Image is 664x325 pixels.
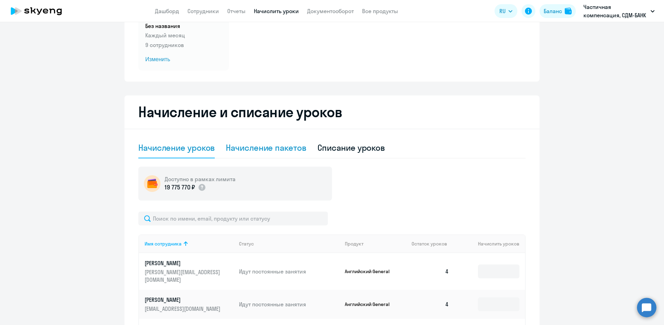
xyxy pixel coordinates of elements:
p: Английский General [345,268,397,275]
p: Идут постоянные занятия [239,300,339,308]
p: 9 сотрудников [145,41,222,49]
div: Списание уроков [317,142,385,153]
h5: Доступно в рамках лимита [165,175,236,183]
span: RU [499,7,506,15]
a: Начислить уроки [254,8,299,15]
p: 19 775 770 ₽ [165,183,195,192]
div: Остаток уроков [412,241,454,247]
p: Идут постоянные занятия [239,268,339,275]
div: Статус [239,241,254,247]
input: Поиск по имени, email, продукту или статусу [138,212,328,225]
td: 4 [406,253,454,290]
button: Частичная компенсация, СДМ-БАНК (ПАО) [580,3,658,19]
div: Начисление пакетов [226,142,306,153]
button: RU [495,4,517,18]
div: Продукт [345,241,363,247]
a: [PERSON_NAME][EMAIL_ADDRESS][DOMAIN_NAME] [145,296,233,313]
p: Частичная компенсация, СДМ-БАНК (ПАО) [583,3,648,19]
a: Дашборд [155,8,179,15]
td: 4 [406,290,454,319]
a: Все продукты [362,8,398,15]
span: Изменить [145,55,222,64]
a: Сотрудники [187,8,219,15]
div: Баланс [544,7,562,15]
p: Английский General [345,301,397,307]
span: Остаток уроков [412,241,447,247]
a: Документооборот [307,8,354,15]
p: Каждый месяц [145,31,222,39]
a: [PERSON_NAME][PERSON_NAME][EMAIL_ADDRESS][DOMAIN_NAME] [145,259,233,284]
div: Имя сотрудника [145,241,233,247]
a: Отчеты [227,8,246,15]
div: Статус [239,241,339,247]
img: wallet-circle.png [144,175,160,192]
p: [EMAIL_ADDRESS][DOMAIN_NAME] [145,305,222,313]
div: Имя сотрудника [145,241,182,247]
div: Начисление уроков [138,142,215,153]
button: Балансbalance [539,4,576,18]
th: Начислить уроков [454,234,525,253]
p: [PERSON_NAME][EMAIL_ADDRESS][DOMAIN_NAME] [145,268,222,284]
p: [PERSON_NAME] [145,259,222,267]
p: [PERSON_NAME] [145,296,222,304]
h5: Без названия [145,22,222,30]
h2: Начисление и списание уроков [138,104,526,120]
img: balance [565,8,572,15]
div: Продукт [345,241,406,247]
